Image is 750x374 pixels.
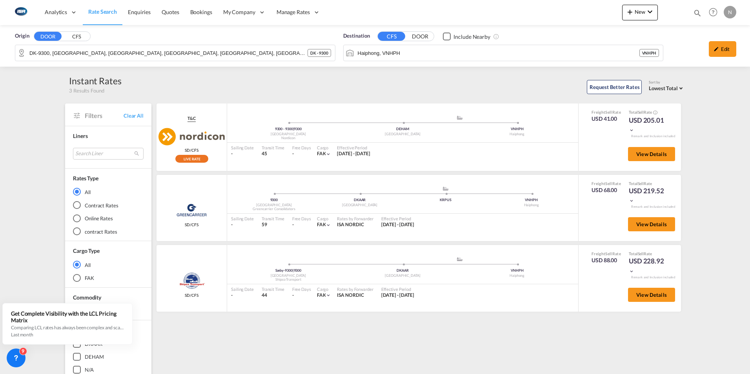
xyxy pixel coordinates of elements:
[231,132,346,137] div: [GEOGRAPHIC_DATA]
[652,109,657,115] button: Spot Rates are dynamic & can fluctuate with time
[73,228,144,236] md-radio-button: contract Rates
[605,251,612,256] span: Sell
[85,366,94,373] div: N/A
[337,292,364,298] span: ISA NORDIC
[381,292,415,298] span: [DATE] - [DATE]
[337,221,373,228] div: ISA NORDIC
[85,111,124,120] span: Filters
[124,112,144,119] span: Clear All
[34,32,62,41] button: DOOR
[12,4,29,21] img: 1aa151c0c08011ec8d6f413816f9a227.png
[381,221,415,227] span: [DATE] - [DATE]
[73,188,144,196] md-radio-button: All
[262,286,284,292] div: Transit Time
[693,9,702,20] div: icon-magnify
[73,214,144,222] md-radio-button: Online Rates
[73,201,144,209] md-radio-button: Contract Rates
[714,46,719,52] md-icon: icon-pencil
[629,198,634,203] md-icon: icon-chevron-down
[292,221,294,228] div: -
[45,8,67,16] span: Analytics
[638,110,644,114] span: Sell
[592,251,621,256] div: Freight Rate
[344,45,663,61] md-input-container: Haiphong, VNHPH
[231,292,254,299] div: -
[317,286,331,292] div: Cargo
[231,273,346,278] div: [GEOGRAPHIC_DATA]
[724,6,736,18] div: N
[317,216,331,221] div: Cargo
[378,32,405,41] button: CFS
[73,340,144,348] md-checkbox: DKAAR
[292,216,311,221] div: Free Days
[262,292,284,299] div: 44
[645,7,655,16] md-icon: icon-chevron-down
[73,366,144,374] md-checkbox: N/A
[629,181,668,186] div: Total Rate
[15,32,29,40] span: Origin
[73,247,100,255] div: Cargo Type
[293,127,294,131] span: |
[605,110,612,114] span: Sell
[262,221,284,228] div: 59
[69,87,104,94] span: 3 Results Found
[326,151,331,157] md-icon: icon-chevron-down
[592,256,621,264] div: USD 88.00
[174,200,209,220] img: Greencarrier Consolidators
[275,268,294,272] span: Sæby-9300
[317,221,326,227] span: FAK
[346,268,460,273] div: DKAAR
[455,116,464,120] md-icon: assets/icons/custom/ship-fill.svg
[592,109,621,115] div: Freight Rate
[693,9,702,17] md-icon: icon-magnify
[636,151,667,157] span: View Details
[381,216,415,221] div: Effective Period
[622,5,658,20] button: icon-plus 400-fgNewicon-chevron-down
[460,273,574,278] div: Haiphong
[73,353,144,361] md-checkbox: DEHAM
[625,205,681,209] div: Remark and Inclusion included
[709,41,736,57] div: icon-pencilEdit
[629,116,668,134] div: USD 205.01
[190,9,212,15] span: Bookings
[293,268,294,272] span: |
[29,47,308,59] input: Search by Door
[625,134,681,138] div: Remark and Inclusion included
[128,9,151,15] span: Enquiries
[638,251,644,256] span: Sell
[73,133,87,139] span: Liners
[85,353,104,360] div: DEHAM
[231,207,317,212] div: Greencarrier Consolidators
[649,83,685,92] md-select: Select: Lowest Total
[270,198,278,202] span: 9300
[292,151,294,157] div: -
[460,127,574,132] div: VNHPH
[625,7,635,16] md-icon: icon-plus 400-fg
[231,216,254,221] div: Sailing Date
[406,32,434,41] button: DOOR
[592,115,621,123] div: USD 41.00
[629,251,668,256] div: Total Rate
[69,74,122,87] div: Instant Rates
[162,9,179,15] span: Quotes
[317,292,326,298] span: FAK
[636,292,667,298] span: View Details
[337,145,370,151] div: Effective Period
[262,151,284,157] div: 45
[346,127,460,132] div: DEHAM
[628,147,675,161] button: View Details
[455,257,464,261] md-icon: assets/icons/custom/ship-fill.svg
[358,47,639,59] input: Search by Port
[403,198,489,203] div: KRPUS
[317,151,326,156] span: FAK
[625,9,655,15] span: New
[460,132,574,137] div: Haiphong
[277,8,310,16] span: Manage Rates
[326,222,331,228] md-icon: icon-chevron-down
[629,127,634,133] md-icon: icon-chevron-down
[317,203,403,208] div: [GEOGRAPHIC_DATA]
[88,8,117,15] span: Rate Search
[629,256,668,275] div: USD 228.92
[337,221,364,227] span: ISA NORDIC
[223,8,255,16] span: My Company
